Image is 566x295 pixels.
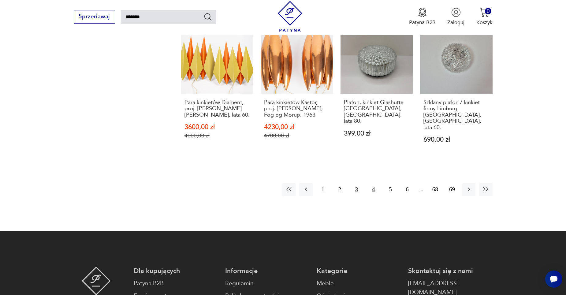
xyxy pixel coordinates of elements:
[423,136,489,143] p: 690,00 zł
[134,279,218,288] a: Patyna B2B
[184,133,250,139] p: 4000,00 zł
[409,8,436,26] button: Patyna B2B
[485,8,491,14] div: 0
[418,8,427,17] img: Ikona medalu
[184,124,250,130] p: 3600,00 zł
[341,21,413,157] a: Plafon, kinkiet Glashutte Limburg, Niemcy, lata 80.Plafon, kinkiet Glashutte [GEOGRAPHIC_DATA], [...
[134,267,218,275] p: Dla kupujących
[451,8,461,17] img: Ikonka użytkownika
[74,15,115,20] a: Sprzedawaj
[181,21,253,157] a: SalePara kinkietów Diament, proj. Holm Sorensen, lata 60.Para kinkietów Diament, proj. [PERSON_NA...
[225,279,309,288] a: Regulamin
[476,8,493,26] button: 0Koszyk
[367,183,380,196] button: 4
[264,124,330,130] p: 4230,00 zł
[261,21,333,157] a: SaleKlasykPara kinkietów Kastor, proj. Jo Hammerborg, Fog og Morup, 1963Para kinkietów Kastor, pr...
[447,8,464,26] button: Zaloguj
[384,183,397,196] button: 5
[275,1,306,32] img: Patyna - sklep z meblami i dekoracjami vintage
[74,10,115,24] button: Sprzedawaj
[264,99,330,118] h3: Para kinkietów Kastor, proj. [PERSON_NAME], Fog og Morup, 1963
[445,183,459,196] button: 69
[409,8,436,26] a: Ikona medaluPatyna B2B
[317,267,401,275] p: Kategorie
[344,130,410,137] p: 399,00 zł
[423,99,489,131] h3: Szklany plafon / kinkiet firmy Limburg [GEOGRAPHIC_DATA], [GEOGRAPHIC_DATA], lata 60.
[225,267,309,275] p: Informacje
[409,19,436,26] p: Patyna B2B
[429,183,442,196] button: 68
[401,183,414,196] button: 6
[316,183,330,196] button: 1
[264,133,330,139] p: 4700,00 zł
[333,183,346,196] button: 2
[350,183,363,196] button: 3
[480,8,489,17] img: Ikona koszyka
[184,99,250,118] h3: Para kinkietów Diament, proj. [PERSON_NAME] [PERSON_NAME], lata 60.
[317,279,401,288] a: Meble
[344,99,410,125] h3: Plafon, kinkiet Glashutte [GEOGRAPHIC_DATA], [GEOGRAPHIC_DATA], lata 80.
[408,267,492,275] p: Skontaktuj się z nami
[420,21,492,157] a: Szklany plafon / kinkiet firmy Limburg Glashütte, Niemcy, lata 60.Szklany plafon / kinkiet firmy ...
[203,12,212,21] button: Szukaj
[545,271,562,288] iframe: Smartsupp widget button
[476,19,493,26] p: Koszyk
[447,19,464,26] p: Zaloguj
